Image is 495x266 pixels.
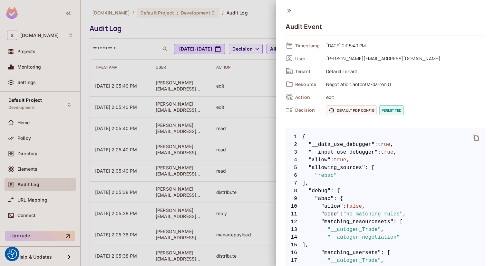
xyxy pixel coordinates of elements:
span: 5 [286,164,302,172]
span: : [378,148,381,156]
span: "__autogen_negotiation" [327,233,400,241]
span: "__data_use_debugger" [309,141,375,148]
span: 9 [286,195,302,203]
span: true [334,156,346,164]
span: : [331,156,334,164]
span: [PERSON_NAME][EMAIL_ADDRESS][DOMAIN_NAME] [323,54,485,62]
span: [DATE] 2:05:40 PM [323,42,485,49]
span: "rebac" [315,172,337,179]
span: User [295,55,321,62]
button: Consent Preferences [7,249,17,259]
span: : [ [365,164,374,172]
span: 8 [286,187,302,195]
span: "allowing_sources" [309,164,365,172]
span: Default PDP config [326,105,377,115]
span: : [340,210,343,218]
span: Tenant [295,68,321,74]
span: , [362,203,365,210]
span: ], [286,179,485,187]
span: Timestamp [295,43,321,49]
span: 1 [286,133,302,141]
h4: Audit Event [286,23,322,31]
span: 7 [286,179,302,187]
span: : { [334,195,343,203]
span: "matching_resourcesets" [321,218,393,226]
span: "abac" [315,195,334,203]
span: edit [323,93,485,101]
span: 3 [286,148,302,156]
span: "allow" [321,203,343,210]
span: 4 [286,156,302,164]
span: 11 [286,210,302,218]
span: : [374,141,378,148]
span: "matching_usersets" [321,249,381,257]
span: "__autogen_Trade" [327,226,381,233]
span: "__input_use_debugger" [309,148,378,156]
span: 14 [286,233,302,241]
span: Action [295,94,321,100]
span: , [346,156,350,164]
span: : [ [381,249,390,257]
span: Negotiation:anton03-darren01 [323,80,485,88]
span: : [343,203,346,210]
span: "debug" [309,187,331,195]
span: true [378,141,390,148]
span: , [403,210,406,218]
span: Decision [295,107,321,113]
span: 15 [286,241,302,249]
span: , [381,226,384,233]
span: "__autogen_Trade" [327,257,381,264]
span: ], [286,241,485,249]
span: , [381,257,384,264]
button: delete [468,129,484,145]
span: false [346,203,362,210]
span: : [ [393,218,403,226]
span: { [302,133,306,141]
span: 6 [286,172,302,179]
span: "no_matching_rules" [343,210,403,218]
span: Default Tenant [323,67,485,75]
span: , [393,148,397,156]
span: 10 [286,203,302,210]
span: 13 [286,226,302,233]
span: Resource [295,81,321,87]
img: Revisit consent button [7,249,17,259]
span: 2 [286,141,302,148]
span: : { [331,187,340,195]
span: permitted [379,105,404,115]
span: , [390,141,393,148]
span: 12 [286,218,302,226]
span: 16 [286,249,302,257]
span: "allow" [309,156,331,164]
span: 17 [286,257,302,264]
span: true [381,148,393,156]
span: "code" [321,210,340,218]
